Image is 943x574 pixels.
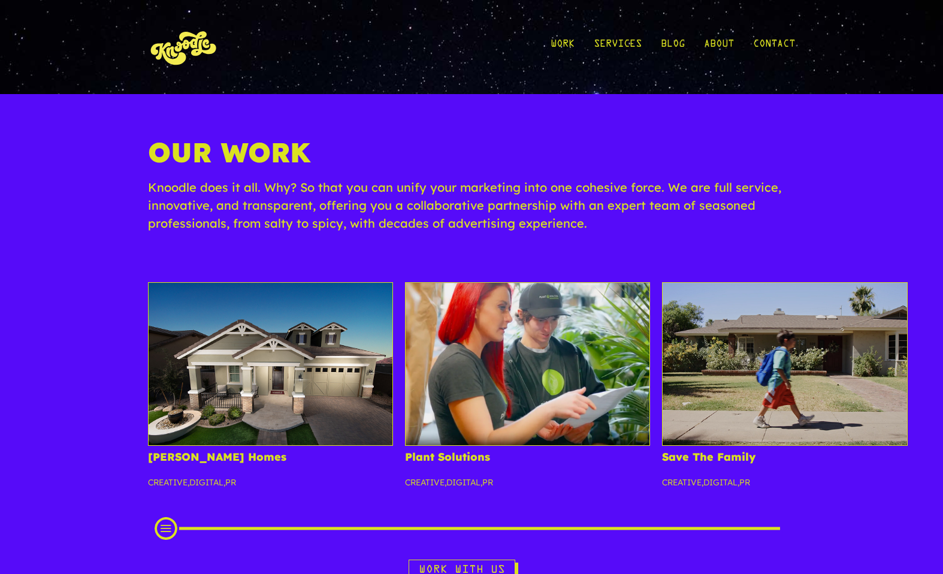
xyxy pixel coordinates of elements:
[739,477,750,488] a: PR
[225,477,236,488] a: PR
[189,477,223,488] a: Digital
[594,19,642,75] a: Services
[148,476,393,499] p: , ,
[405,450,490,464] a: Plant Solutions
[551,19,575,75] a: Work
[662,477,702,488] a: Creative
[166,522,777,534] div: Scroll Projects
[703,477,738,488] a: Digital
[148,477,188,488] a: Creative
[662,476,907,499] p: , ,
[148,136,795,179] h1: Our Work
[704,19,734,75] a: About
[405,476,650,499] p: , ,
[753,19,795,75] a: Contact
[405,477,445,488] a: Creative
[662,450,755,464] a: Save The Family
[661,19,685,75] a: Blog
[446,477,480,488] a: Digital
[482,477,493,488] a: PR
[148,450,286,464] a: [PERSON_NAME] Homes
[148,179,795,244] p: Knoodle does it all. Why? So that you can unify your marketing into one cohesive force. We are fu...
[148,19,220,75] img: KnoLogo(yellow)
